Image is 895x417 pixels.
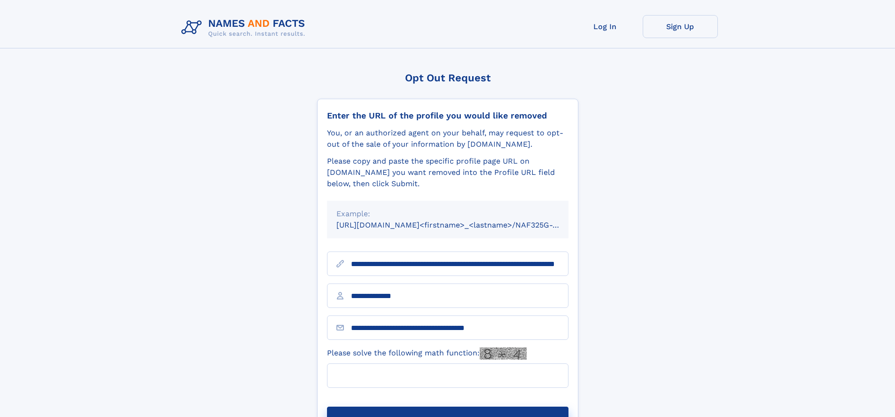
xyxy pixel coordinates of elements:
[336,220,586,229] small: [URL][DOMAIN_NAME]<firstname>_<lastname>/NAF325G-xxxxxxxx
[568,15,643,38] a: Log In
[327,156,568,189] div: Please copy and paste the specific profile page URL on [DOMAIN_NAME] you want removed into the Pr...
[317,72,578,84] div: Opt Out Request
[327,127,568,150] div: You, or an authorized agent on your behalf, may request to opt-out of the sale of your informatio...
[643,15,718,38] a: Sign Up
[178,15,313,40] img: Logo Names and Facts
[327,110,568,121] div: Enter the URL of the profile you would like removed
[336,208,559,220] div: Example:
[327,347,527,360] label: Please solve the following math function:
